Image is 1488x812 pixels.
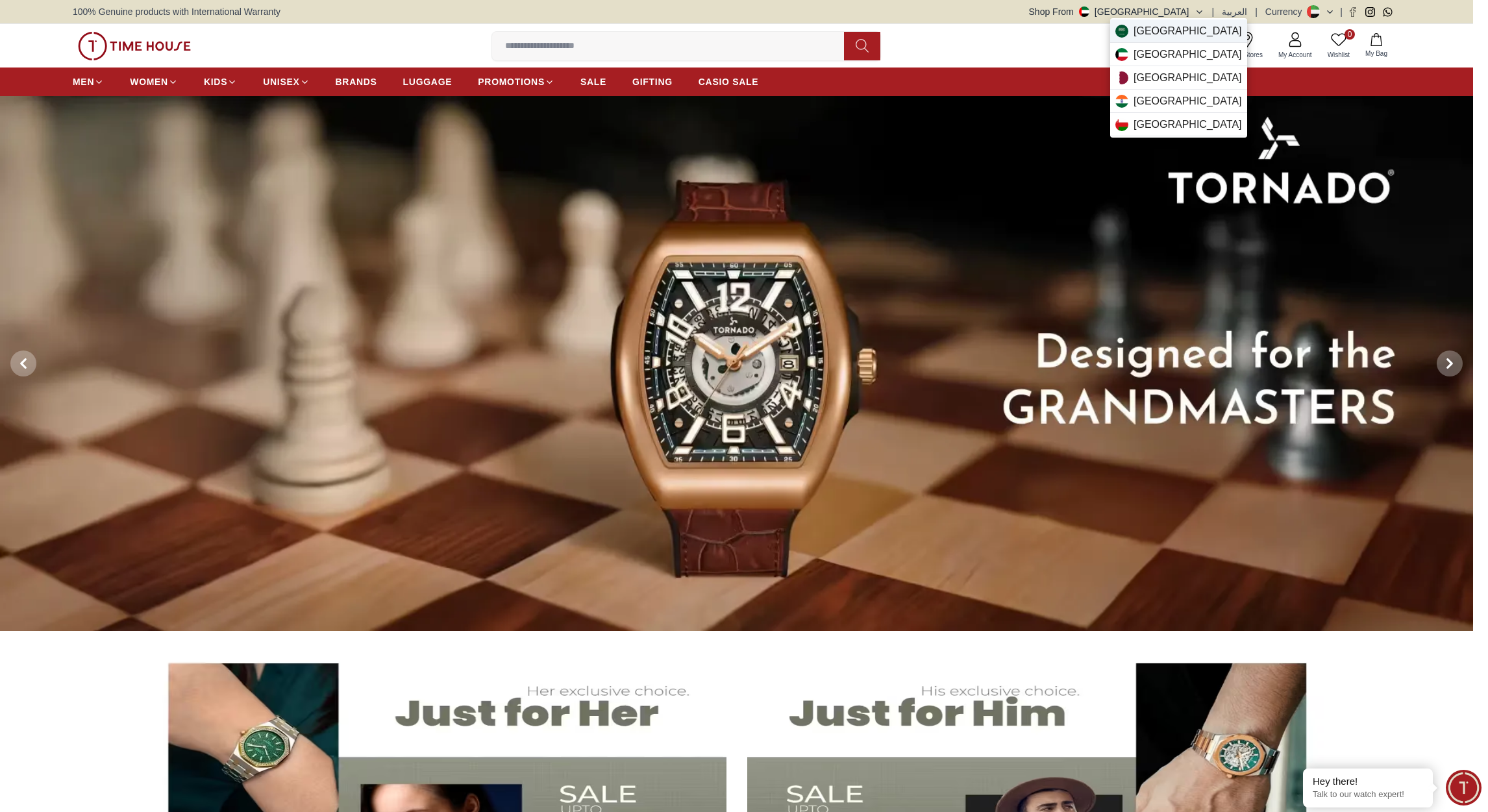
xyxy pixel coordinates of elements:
[1446,770,1482,806] div: Chat Widget
[1134,70,1242,86] span: [GEOGRAPHIC_DATA]
[1115,25,1128,38] img: Saudi Arabia
[1313,789,1423,800] p: Talk to our watch expert!
[1313,775,1423,788] div: Hey there!
[1115,118,1128,131] img: Oman
[1134,47,1242,62] span: [GEOGRAPHIC_DATA]
[1134,117,1242,132] span: [GEOGRAPHIC_DATA]
[1134,93,1242,109] span: [GEOGRAPHIC_DATA]
[1115,48,1128,61] img: Kuwait
[1134,23,1242,39] span: [GEOGRAPHIC_DATA]
[1115,71,1128,84] img: Qatar
[1115,95,1128,108] img: India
